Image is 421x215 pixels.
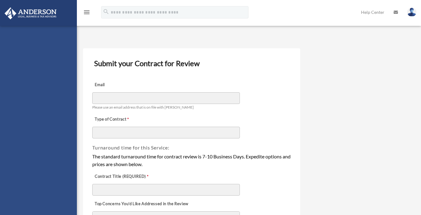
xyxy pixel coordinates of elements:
[92,115,154,124] label: Type of Contract
[3,7,58,19] img: Anderson Advisors Platinum Portal
[92,173,154,181] label: Contract Title (REQUIRED)
[92,105,194,109] span: Please use an email address that is on file with [PERSON_NAME]
[83,11,90,16] a: menu
[92,200,190,209] label: Top Concerns You’d Like Addressed in the Review
[407,8,416,17] img: User Pic
[83,9,90,16] i: menu
[103,8,109,15] i: search
[92,145,169,150] span: Turnaround time for this Service:
[92,81,154,90] label: Email
[92,153,291,168] div: The standard turnaround time for contract review is 7-10 Business Days. Expedite options and pric...
[92,57,292,70] h3: Submit your Contract for Review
